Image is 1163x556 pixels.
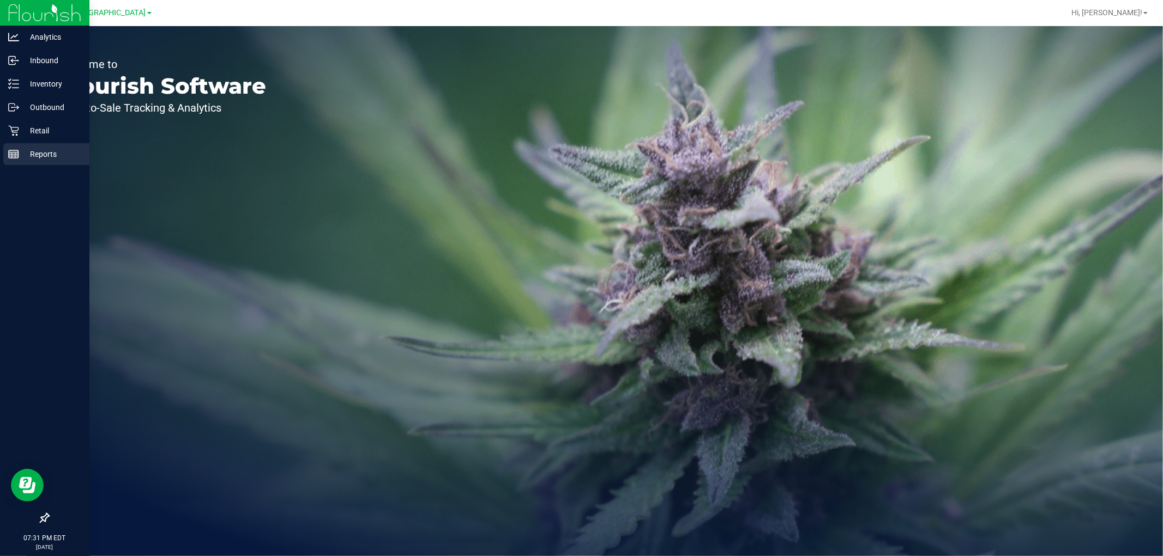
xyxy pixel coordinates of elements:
[19,77,85,90] p: Inventory
[5,543,85,551] p: [DATE]
[19,124,85,137] p: Retail
[8,78,19,89] inline-svg: Inventory
[59,102,266,113] p: Seed-to-Sale Tracking & Analytics
[8,149,19,160] inline-svg: Reports
[8,32,19,42] inline-svg: Analytics
[1071,8,1142,17] span: Hi, [PERSON_NAME]!
[8,102,19,113] inline-svg: Outbound
[11,469,44,502] iframe: Resource center
[59,75,266,97] p: Flourish Software
[19,30,85,44] p: Analytics
[8,125,19,136] inline-svg: Retail
[71,8,146,17] span: [GEOGRAPHIC_DATA]
[59,59,266,70] p: Welcome to
[8,55,19,66] inline-svg: Inbound
[19,101,85,114] p: Outbound
[19,148,85,161] p: Reports
[5,533,85,543] p: 07:31 PM EDT
[19,54,85,67] p: Inbound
